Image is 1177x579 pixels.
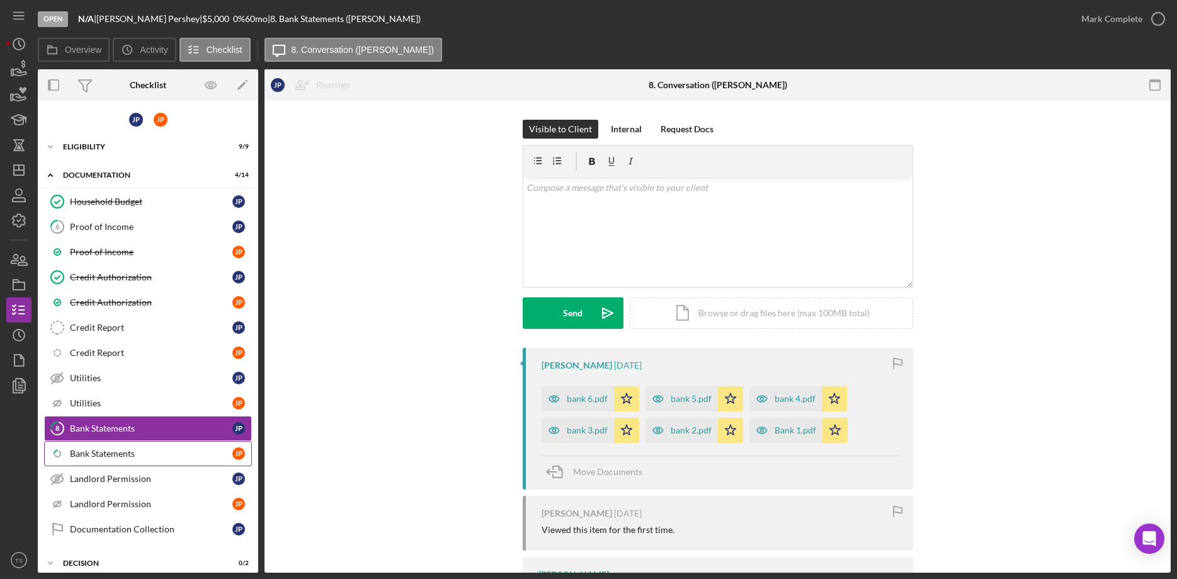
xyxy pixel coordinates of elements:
[292,45,434,55] label: 8. Conversation ([PERSON_NAME])
[611,120,642,139] div: Internal
[573,466,642,477] span: Move Documents
[542,386,639,411] button: bank 6.pdf
[232,195,245,208] div: J P
[529,120,592,139] div: Visible to Client
[154,113,168,127] div: J P
[44,239,252,265] a: Proof of IncomeJP
[113,38,176,62] button: Activity
[232,321,245,334] div: J P
[44,441,252,466] a: Bank StatementsJP
[179,38,251,62] button: Checklist
[38,38,110,62] button: Overview
[614,508,642,519] time: 2025-07-07 12:29
[233,14,245,24] div: 0 %
[130,80,166,90] div: Checklist
[614,360,642,370] time: 2025-07-07 12:49
[232,221,245,233] div: J P
[523,297,623,329] button: Send
[226,559,249,567] div: 0 / 2
[70,272,232,282] div: Credit Authorization
[775,394,816,404] div: bank 4.pdf
[542,360,612,370] div: [PERSON_NAME]
[70,197,232,207] div: Household Budget
[232,473,245,485] div: J P
[63,143,217,151] div: ELIGIBILITY
[96,14,202,24] div: [PERSON_NAME] Pershey |
[542,456,655,488] button: Move Documents
[232,296,245,309] div: J P
[264,38,442,62] button: 8. Conversation ([PERSON_NAME])
[63,559,217,567] div: DECISION
[44,391,252,416] a: UtilitiesJP
[671,425,712,435] div: bank 2.pdf
[6,547,31,573] button: TS
[44,214,252,239] a: 6Proof of IncomeJP
[44,491,252,517] a: Landlord PermissionJP
[605,120,648,139] button: Internal
[226,143,249,151] div: 9 / 9
[232,447,245,460] div: J P
[649,80,787,90] div: 8. Conversation ([PERSON_NAME])
[268,14,421,24] div: | 8. Bank Statements ([PERSON_NAME])
[44,290,252,315] a: Credit AuthorizationJP
[1081,6,1142,32] div: Mark Complete
[671,394,712,404] div: bank 5.pdf
[645,418,743,443] button: bank 2.pdf
[44,416,252,441] a: 8Bank StatementsJP
[542,525,674,535] div: Viewed this item for the first time.
[70,373,232,383] div: Utilities
[44,466,252,491] a: Landlord PermissionJP
[70,423,232,433] div: Bank Statements
[70,524,232,534] div: Documentation Collection
[232,523,245,536] div: J P
[140,45,168,55] label: Activity
[523,120,598,139] button: Visible to Client
[271,78,285,92] div: J P
[55,222,60,231] tspan: 6
[78,14,96,24] div: |
[44,265,252,290] a: Credit AuthorizationJP
[1069,6,1171,32] button: Mark Complete
[567,394,608,404] div: bank 6.pdf
[245,14,268,24] div: 60 mo
[44,340,252,365] a: Credit ReportJP
[749,386,847,411] button: bank 4.pdf
[567,425,608,435] div: bank 3.pdf
[70,348,232,358] div: Credit Report
[207,45,242,55] label: Checklist
[44,365,252,391] a: UtilitiesJP
[232,246,245,258] div: J P
[232,271,245,284] div: J P
[44,315,252,340] a: Credit ReportJP
[70,297,232,307] div: Credit Authorization
[232,422,245,435] div: J P
[542,508,612,519] div: [PERSON_NAME]
[78,13,94,24] b: N/A
[70,474,232,484] div: Landlord Permission
[70,247,232,257] div: Proof of Income
[232,397,245,410] div: J P
[316,72,350,98] div: Reassign
[775,425,816,435] div: Bank 1.pdf
[1134,524,1164,554] div: Open Intercom Messenger
[70,323,232,333] div: Credit Report
[232,372,245,384] div: J P
[749,418,848,443] button: Bank 1.pdf
[65,45,101,55] label: Overview
[44,189,252,214] a: Household BudgetJP
[232,498,245,510] div: J P
[226,171,249,179] div: 4 / 14
[202,13,229,24] span: $5,000
[542,418,639,443] button: bank 3.pdf
[232,347,245,359] div: J P
[38,11,68,27] div: Open
[654,120,720,139] button: Request Docs
[563,297,583,329] div: Send
[70,449,232,459] div: Bank Statements
[70,499,232,509] div: Landlord Permission
[645,386,743,411] button: bank 5.pdf
[44,517,252,542] a: Documentation CollectionJP
[70,222,232,232] div: Proof of Income
[70,398,232,408] div: Utilities
[15,557,23,564] text: TS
